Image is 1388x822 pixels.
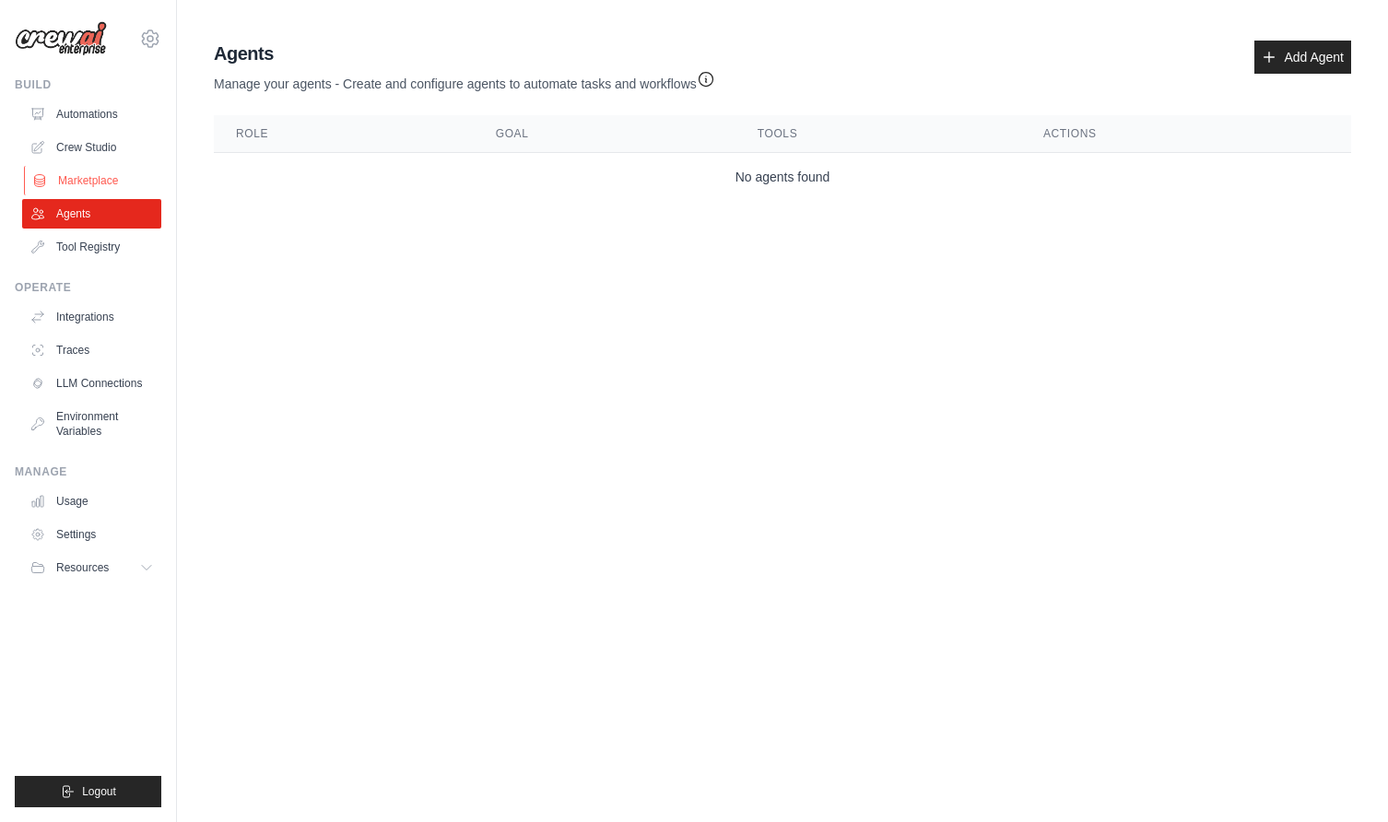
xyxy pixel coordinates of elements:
[22,199,161,229] a: Agents
[22,335,161,365] a: Traces
[24,166,163,195] a: Marketplace
[22,302,161,332] a: Integrations
[214,153,1351,202] td: No agents found
[214,41,715,66] h2: Agents
[22,520,161,549] a: Settings
[214,115,474,153] th: Role
[56,560,109,575] span: Resources
[1021,115,1351,153] th: Actions
[22,553,161,582] button: Resources
[214,66,715,93] p: Manage your agents - Create and configure agents to automate tasks and workflows
[15,77,161,92] div: Build
[22,487,161,516] a: Usage
[474,115,735,153] th: Goal
[22,133,161,162] a: Crew Studio
[22,100,161,129] a: Automations
[15,464,161,479] div: Manage
[15,776,161,807] button: Logout
[22,232,161,262] a: Tool Registry
[82,784,116,799] span: Logout
[735,115,1021,153] th: Tools
[15,21,107,56] img: Logo
[22,369,161,398] a: LLM Connections
[22,402,161,446] a: Environment Variables
[1254,41,1351,74] a: Add Agent
[15,280,161,295] div: Operate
